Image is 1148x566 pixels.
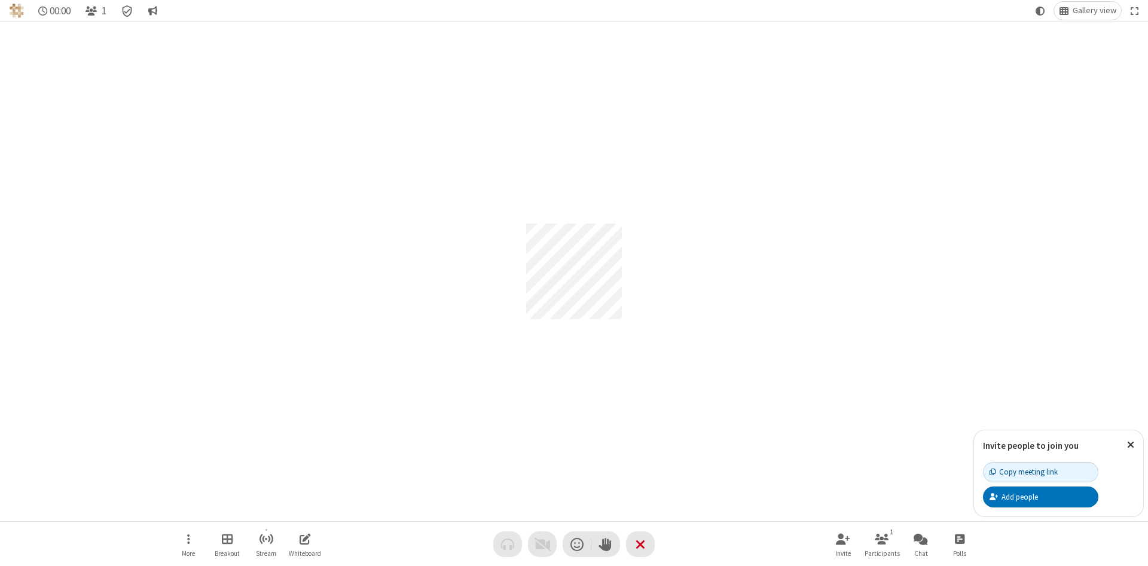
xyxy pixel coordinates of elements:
[990,466,1058,478] div: Copy meeting link
[983,487,1098,507] button: Add people
[170,527,206,561] button: Open menu
[248,527,284,561] button: Start streaming
[563,531,591,557] button: Send a reaction
[914,550,928,557] span: Chat
[1054,2,1121,20] button: Change layout
[50,5,71,17] span: 00:00
[80,2,111,20] button: Open participant list
[182,550,195,557] span: More
[493,531,522,557] button: Audio problem - check your Internet connection or call by phone
[865,550,900,557] span: Participants
[287,527,323,561] button: Open shared whiteboard
[215,550,240,557] span: Breakout
[591,531,620,557] button: Raise hand
[116,2,139,20] div: Meeting details Encryption enabled
[835,550,851,557] span: Invite
[1118,430,1143,460] button: Close popover
[1073,6,1116,16] span: Gallery view
[942,527,978,561] button: Open poll
[983,462,1098,482] button: Copy meeting link
[825,527,861,561] button: Invite participants (Alt+I)
[209,527,245,561] button: Manage Breakout Rooms
[528,531,557,557] button: Video
[33,2,76,20] div: Timer
[143,2,162,20] button: Conversation
[10,4,24,18] img: QA Selenium DO NOT DELETE OR CHANGE
[1126,2,1144,20] button: Fullscreen
[903,527,939,561] button: Open chat
[864,527,900,561] button: Open participant list
[626,531,655,557] button: End or leave meeting
[102,5,106,17] span: 1
[289,550,321,557] span: Whiteboard
[887,527,897,537] div: 1
[953,550,966,557] span: Polls
[983,440,1079,451] label: Invite people to join you
[1031,2,1050,20] button: Using system theme
[256,550,276,557] span: Stream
